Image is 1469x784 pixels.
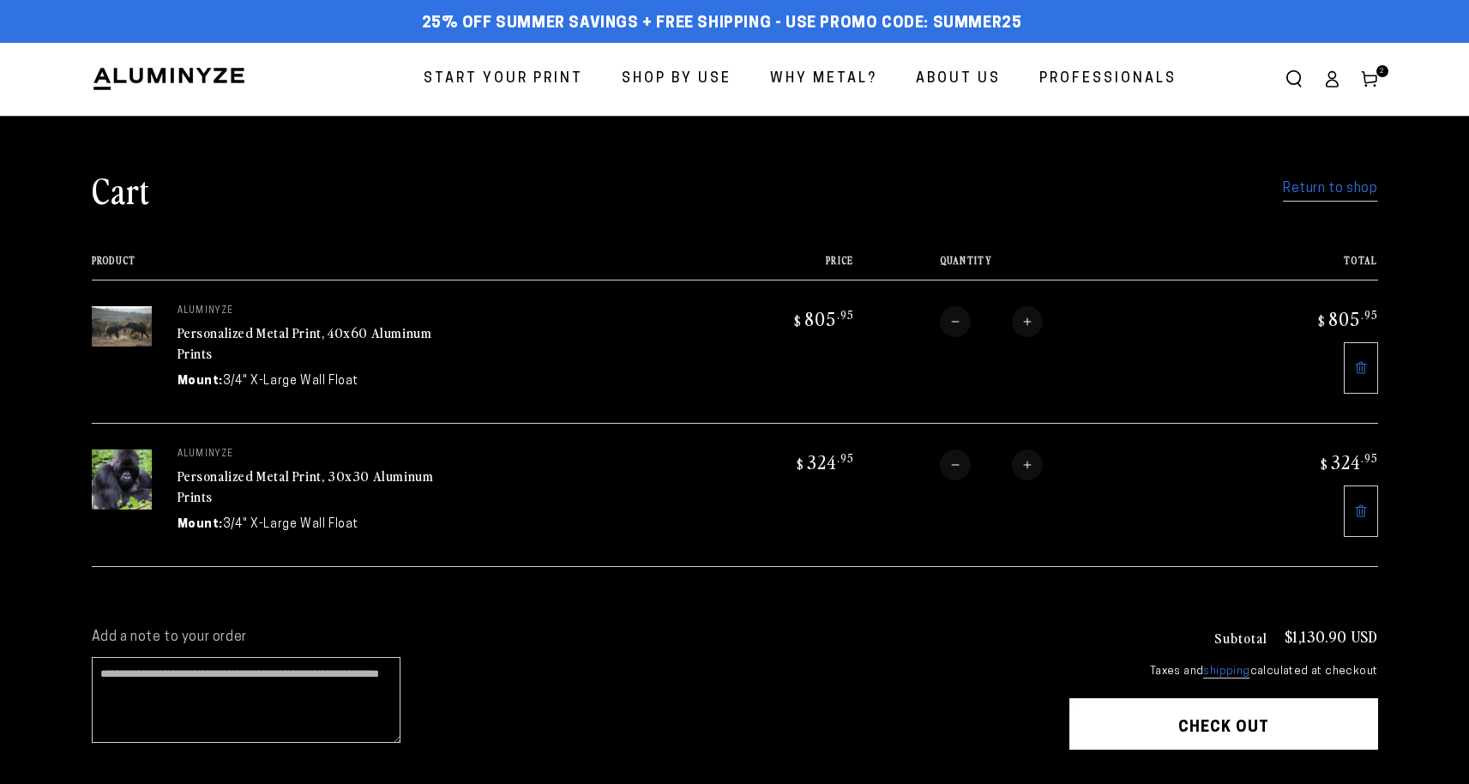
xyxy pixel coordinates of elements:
[92,66,246,92] img: Aluminyze
[178,372,224,390] dt: Mount:
[837,307,854,322] sup: .95
[92,629,1035,647] label: Add a note to your order
[687,255,854,280] th: Price
[1315,306,1378,330] bdi: 805
[178,466,434,507] a: Personalized Metal Print, 30x30 Aluminum Prints
[1285,629,1378,644] p: $1,130.90 USD
[1026,57,1189,102] a: Professionals
[609,57,744,102] a: Shop By Use
[178,323,432,364] a: Personalized Metal Print, 40x60 Aluminum Prints
[1380,65,1385,77] span: 2
[1211,255,1378,280] th: Total
[971,306,1012,337] input: Quantity for Personalized Metal Print, 40x60 Aluminum Prints
[797,455,804,473] span: $
[1361,307,1378,322] sup: .95
[794,449,854,473] bdi: 324
[1321,455,1328,473] span: $
[178,306,435,317] p: aluminyze
[1318,312,1326,329] span: $
[411,57,596,102] a: Start Your Print
[1283,177,1377,202] a: Return to shop
[794,312,802,329] span: $
[178,449,435,460] p: aluminyze
[916,67,1001,92] span: About Us
[92,167,150,212] h1: Cart
[92,306,152,347] img: 40"x60" Rectangle White Glossy Aluminyzed Photo
[424,67,583,92] span: Start Your Print
[1275,60,1313,98] summary: Search our site
[1039,67,1177,92] span: Professionals
[223,516,358,534] dd: 3/4" X-Large Wall Float
[178,516,224,534] dt: Mount:
[1214,630,1267,644] h3: Subtotal
[757,57,890,102] a: Why Metal?
[971,449,1012,480] input: Quantity for Personalized Metal Print, 30x30 Aluminum Prints
[1344,342,1378,394] a: Remove 40"x60" Rectangle White Glossy Aluminyzed Photo
[770,67,877,92] span: Why Metal?
[1069,663,1378,680] small: Taxes and calculated at checkout
[792,306,854,330] bdi: 805
[1069,698,1378,750] button: Check out
[92,449,152,510] img: 30"x30" Square White Glossy Aluminyzed Photo
[1203,666,1249,678] a: shipping
[1344,485,1378,537] a: Remove 30"x30" Square White Glossy Aluminyzed Photo
[1318,449,1378,473] bdi: 324
[622,67,731,92] span: Shop By Use
[1361,450,1378,465] sup: .95
[92,255,687,280] th: Product
[854,255,1211,280] th: Quantity
[837,450,854,465] sup: .95
[223,372,358,390] dd: 3/4" X-Large Wall Float
[422,15,1022,33] span: 25% off Summer Savings + Free Shipping - Use Promo Code: SUMMER25
[903,57,1014,102] a: About Us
